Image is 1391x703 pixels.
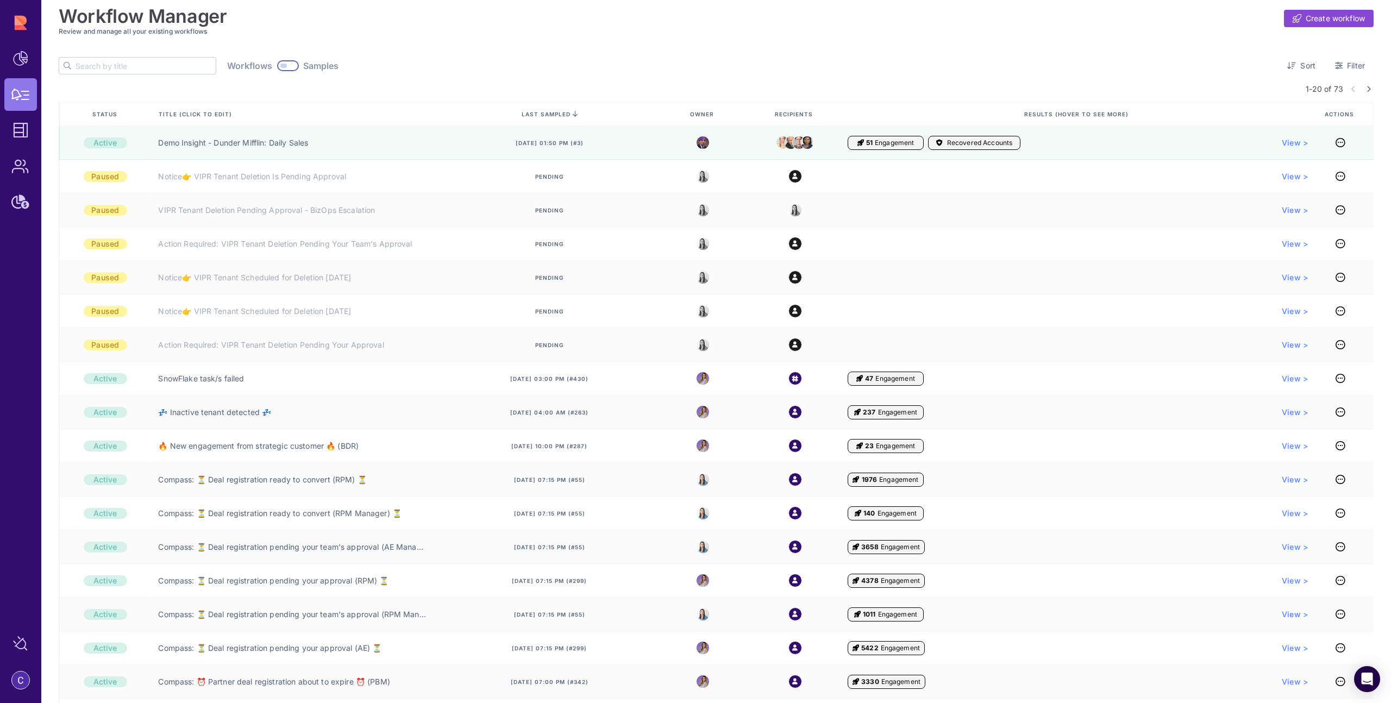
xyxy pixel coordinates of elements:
[158,306,351,317] a: Notice👉 VIPR Tenant Scheduled for Deletion [DATE]
[535,307,563,315] span: Pending
[863,408,875,417] span: 237
[936,139,943,147] i: Accounts
[853,644,859,652] i: Engagement
[857,139,864,147] i: Engagement
[158,676,390,687] a: Compass: ⏰ Partner deal registration about to expire ⏰ (PBM)
[514,510,585,517] span: [DATE] 07:15 pm (#55)
[158,272,351,283] a: Notice👉 VIPR Tenant Scheduled for Deletion [DATE]
[789,204,801,216] img: 8525803544391_e4bc78f9dfe39fb1ff36_32.jpg
[863,610,876,619] span: 1011
[535,341,563,349] span: Pending
[1282,137,1308,148] a: View >
[158,171,346,182] a: Notice👉 VIPR Tenant Deletion Is Pending Approval
[697,204,709,216] img: 8525803544391_e4bc78f9dfe39fb1ff36_32.jpg
[854,610,861,619] i: Engagement
[84,643,127,654] div: Active
[697,406,709,418] img: 8988563339665_5a12f1d3e1fcf310ea11_32.png
[1282,238,1308,249] a: View >
[697,305,709,317] img: 8525803544391_e4bc78f9dfe39fb1ff36_32.jpg
[76,58,216,74] input: Search by title
[535,173,563,180] span: Pending
[92,110,120,118] span: Status
[697,136,709,149] img: michael.jpeg
[84,340,127,350] div: Paused
[1282,373,1308,384] a: View >
[881,677,920,686] span: Engagement
[84,542,127,553] div: Active
[514,611,585,618] span: [DATE] 07:15 pm (#55)
[862,475,878,484] span: 1976
[511,442,587,450] span: [DATE] 10:00 pm (#287)
[697,473,709,486] img: 8525803544391_e4bc78f9dfe39fb1ff36_32.jpg
[881,644,920,652] span: Engagement
[1300,60,1315,71] span: Sort
[865,374,873,383] span: 47
[84,137,127,148] div: Active
[856,442,863,450] i: Engagement
[1282,575,1308,586] a: View >
[522,111,571,117] span: last sampled
[861,543,879,551] span: 3658
[861,644,879,652] span: 5422
[535,206,563,214] span: Pending
[861,576,879,585] span: 4378
[697,170,709,183] img: 8525803544391_e4bc78f9dfe39fb1ff36_32.jpg
[690,110,716,118] span: Owner
[1282,508,1308,519] span: View >
[84,575,127,586] div: Active
[1282,474,1308,485] a: View >
[1354,666,1380,692] div: Open Intercom Messenger
[1282,272,1308,283] a: View >
[697,507,709,519] img: 8525803544391_e4bc78f9dfe39fb1ff36_32.jpg
[159,110,234,118] span: Title (click to edit)
[59,27,1374,35] h3: Review and manage all your existing workflows
[853,543,859,551] i: Engagement
[1282,643,1308,654] a: View >
[535,274,563,281] span: Pending
[158,575,389,586] a: Compass: ⏳ Deal registration pending your approval (RPM) ⏳
[1282,407,1308,418] span: View >
[697,541,709,553] img: 8525803544391_e4bc78f9dfe39fb1ff36_32.jpg
[878,610,917,619] span: Engagement
[158,609,427,620] a: Compass: ⏳ Deal registration pending your team's approval (RPM Manager) ⏳
[158,137,308,148] a: Demo Insight - Dunder Mifflin: Daily Sales
[1282,609,1308,620] a: View >
[1347,60,1365,71] span: Filter
[158,441,359,451] a: 🔥 New engagement from strategic customer 🔥 (BDR)
[853,475,859,484] i: Engagement
[1282,306,1308,317] a: View >
[510,409,588,416] span: [DATE] 04:00 am (#263)
[855,509,861,518] i: Engagement
[697,338,709,351] img: 8525803544391_e4bc78f9dfe39fb1ff36_32.jpg
[878,408,917,417] span: Engagement
[793,134,805,151] img: dwight.png
[697,372,709,385] img: 8988563339665_5a12f1d3e1fcf310ea11_32.png
[697,237,709,250] img: 8525803544391_e4bc78f9dfe39fb1ff36_32.jpg
[865,442,874,450] span: 23
[84,609,127,620] div: Active
[510,375,588,382] span: [DATE] 03:00 pm (#430)
[84,676,127,687] div: Active
[158,542,427,553] a: Compass: ⏳ Deal registration pending your team's approval (AE Manager) ⏳
[158,508,402,519] a: Compass: ⏳ Deal registration ready to convert (RPM Manager) ⏳
[1282,205,1308,216] a: View >
[1282,441,1308,451] a: View >
[303,60,339,71] span: Samples
[84,474,127,485] div: Active
[697,642,709,654] img: 8988563339665_5a12f1d3e1fcf310ea11_32.png
[1282,340,1308,350] span: View >
[84,238,127,249] div: Paused
[853,677,859,686] i: Engagement
[158,643,381,654] a: Compass: ⏳ Deal registration pending your approval (AE) ⏳
[1282,676,1308,687] span: View >
[158,205,375,216] a: VIPR Tenant Deletion Pending Approval - BizOps Escalation
[861,677,879,686] span: 3330
[878,509,917,518] span: Engagement
[776,133,789,152] img: angela.jpeg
